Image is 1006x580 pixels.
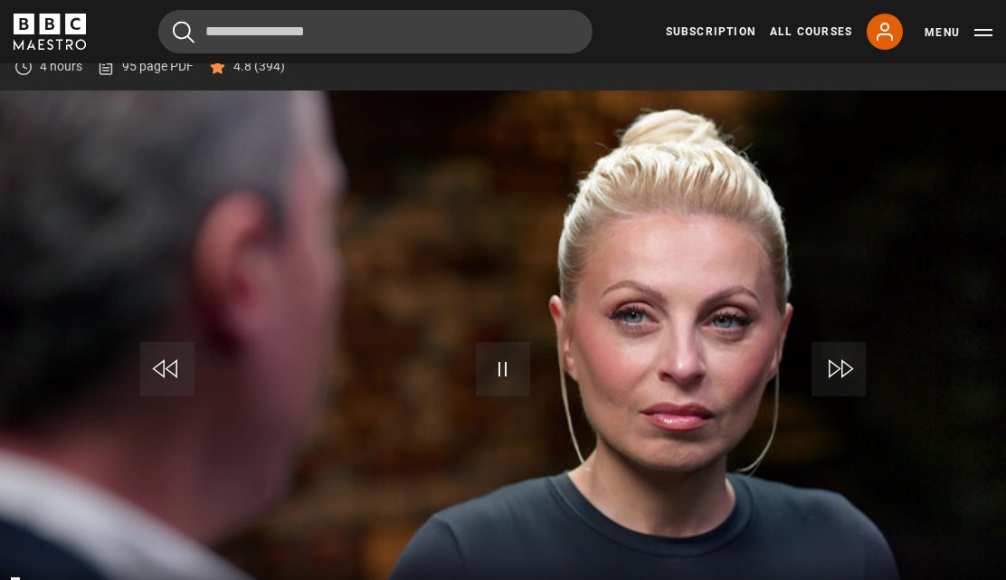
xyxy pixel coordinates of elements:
a: All Courses [770,24,852,40]
a: 95 page PDF [97,57,194,76]
svg: BBC Maestro [14,14,86,50]
p: 4.8 (394) [233,57,285,76]
input: Search [158,10,593,53]
button: Submit the search query [173,21,195,43]
p: 4 hours [40,57,82,76]
button: Toggle navigation [925,24,992,42]
a: Subscription [666,24,755,40]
